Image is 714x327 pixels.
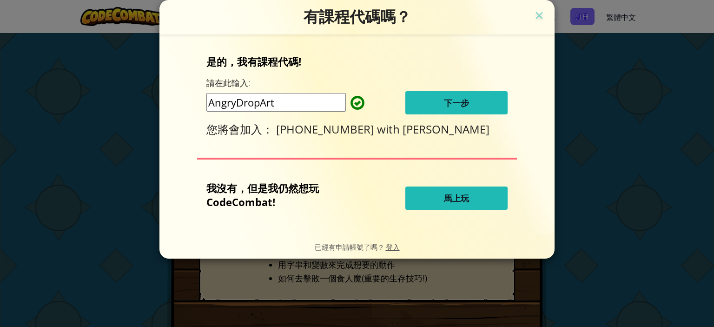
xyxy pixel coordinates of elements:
[276,121,377,137] span: [PHONE_NUMBER]
[403,121,489,137] span: [PERSON_NAME]
[206,181,359,209] p: 我沒有，但是我仍然想玩 CodeCombat!
[386,242,400,251] a: 登入
[206,121,276,137] span: 您將會加入：
[206,77,250,89] label: 請在此輸入:
[304,7,411,26] span: 有課程代碼嗎？
[444,97,469,108] span: 下一步
[315,242,386,251] span: 已經有申請帳號了嗎？
[405,187,508,210] button: 馬上玩
[444,193,469,204] span: 馬上玩
[377,121,403,137] span: with
[533,9,545,23] img: close icon
[405,91,508,114] button: 下一步
[206,54,508,68] p: 是的，我有課程代碼!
